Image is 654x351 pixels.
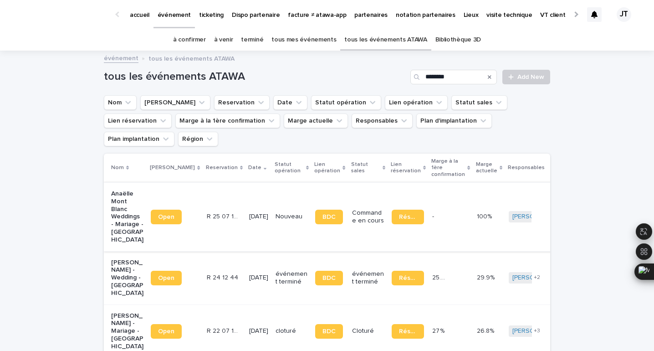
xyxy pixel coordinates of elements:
[352,327,384,335] p: Cloturé
[512,327,562,335] a: [PERSON_NAME]
[148,53,235,63] p: tous les événements ATAWA
[111,259,143,297] p: [PERSON_NAME] - Wedding - [GEOGRAPHIC_DATA]
[311,95,381,110] button: Statut opération
[508,163,545,173] p: Responsables
[104,52,138,63] a: événement
[206,163,238,173] p: Reservation
[104,70,407,83] h1: tous les événements ATAWA
[315,210,343,224] a: BDC
[512,274,562,282] a: [PERSON_NAME]
[178,132,218,146] button: Région
[431,156,465,180] p: Marge à la 1ère confirmation
[352,270,384,286] p: événement terminé
[351,160,380,176] p: Statut sales
[276,213,308,221] p: Nouveau
[432,272,450,282] p: 25.4 %
[275,160,304,176] p: Statut opération
[352,209,384,225] p: Commande en cours
[512,213,562,221] a: [PERSON_NAME]
[392,210,424,224] a: Réservation
[158,214,174,220] span: Open
[140,95,210,110] button: Lien Stacker
[249,274,268,282] p: [DATE]
[517,74,544,80] span: Add New
[392,324,424,339] a: Réservation
[399,328,417,335] span: Réservation
[173,29,206,51] a: à confirmer
[416,114,492,128] button: Plan d'implantation
[534,328,540,334] span: + 3
[111,312,143,351] p: [PERSON_NAME] - Mariage - [GEOGRAPHIC_DATA]
[284,114,348,128] button: Marge actuelle
[249,213,268,221] p: [DATE]
[476,160,497,176] p: Marge actuelle
[352,114,413,128] button: Responsables
[322,275,336,281] span: BDC
[385,95,448,110] button: Lien opération
[410,70,497,84] input: Search
[158,275,174,281] span: Open
[18,5,107,24] img: Ls34BcGeRexTGTNfXpUC
[435,29,481,51] a: Bibliothèque 3D
[322,214,336,220] span: BDC
[617,7,631,22] div: JT
[399,214,417,220] span: Réservation
[214,29,233,51] a: à venir
[111,190,143,244] p: Anaëlle Mont Blanc Weddings - Mariage - [GEOGRAPHIC_DATA]
[175,114,280,128] button: Marge à la 1ère confirmation
[392,271,424,285] a: Réservation
[207,272,240,282] p: R 24 12 44
[241,29,263,51] a: terminé
[550,160,588,176] p: Plan d'implantation
[249,327,268,335] p: [DATE]
[273,95,307,110] button: Date
[207,325,241,335] p: R 22 07 1305
[214,95,270,110] button: Reservation
[391,160,421,176] p: Lien réservation
[477,211,494,221] p: 100%
[314,160,340,176] p: Lien opération
[150,163,195,173] p: [PERSON_NAME]
[151,271,182,285] a: Open
[315,324,343,339] a: BDC
[322,328,336,335] span: BDC
[432,211,436,221] p: -
[344,29,427,51] a: tous les événements ATAWA
[399,275,417,281] span: Réservation
[158,328,174,335] span: Open
[271,29,336,51] a: tous mes événements
[432,325,446,335] p: 27 %
[111,163,124,173] p: Nom
[207,211,241,221] p: R 25 07 1505
[104,95,137,110] button: Nom
[151,324,182,339] a: Open
[248,163,261,173] p: Date
[477,272,496,282] p: 29.9%
[477,325,496,335] p: 26.8%
[534,275,540,280] span: + 2
[502,70,550,84] a: Add New
[276,327,308,335] p: cloturé
[104,132,174,146] button: Plan implantation
[451,95,507,110] button: Statut sales
[104,114,172,128] button: Lien réservation
[276,270,308,286] p: événement terminé
[315,271,343,285] a: BDC
[151,210,182,224] a: Open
